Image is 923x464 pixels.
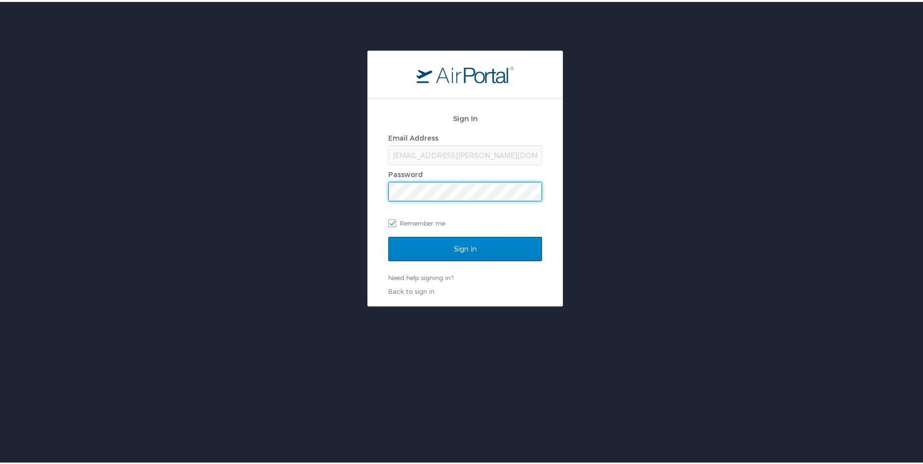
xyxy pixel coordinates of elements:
label: Email Address [388,132,438,140]
h2: Sign In [388,111,542,122]
input: Sign In [388,235,542,259]
a: Back to sign in [388,286,434,293]
label: Password [388,168,423,177]
img: logo [416,64,514,81]
label: Remember me [388,214,542,229]
a: Need help signing in? [388,272,453,280]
